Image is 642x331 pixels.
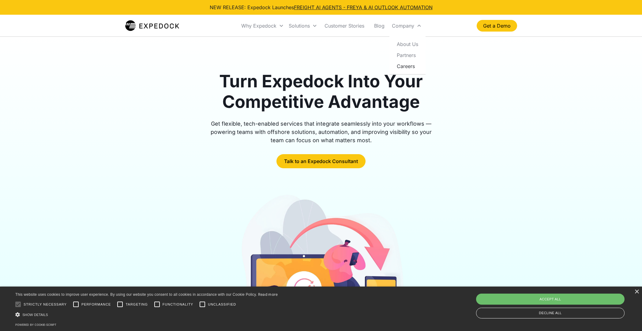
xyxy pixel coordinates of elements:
div: Show details [15,311,278,318]
nav: Company [389,36,426,74]
a: home [125,20,179,32]
h1: Turn Expedock Into Your Competitive Advantage [204,71,439,112]
a: Get a Demo [477,20,517,32]
div: Company [389,15,424,36]
div: Decline all [476,308,625,318]
a: Customer Stories [320,15,369,36]
a: Powered by cookie-script [15,323,56,326]
div: NEW RELEASE: Expedock Launches [210,4,433,11]
div: Solutions [289,23,310,29]
a: Careers [392,61,423,72]
span: Performance [81,302,111,307]
div: Accept all [476,294,625,305]
div: Company [392,23,414,29]
a: About Us [392,39,423,50]
span: Unclassified [208,302,236,307]
div: Get flexible, tech-enabled services that integrate seamlessly into your workflows — powering team... [204,120,439,144]
div: Solutions [286,15,320,36]
img: Expedock Logo [125,20,179,32]
span: Targeting [126,302,148,307]
iframe: Chat Widget [611,302,642,331]
span: Functionality [163,302,193,307]
a: Blog [369,15,389,36]
a: Read more [258,292,278,297]
a: Partners [392,50,423,61]
div: Why Expedock [239,15,286,36]
span: This website uses cookies to improve user experience. By using our website you consent to all coo... [15,292,257,297]
a: FREIGHT AI AGENTS - FREYA & AI OUTLOOK AUTOMATION [294,4,433,10]
span: Show details [22,313,48,317]
span: Strictly necessary [24,302,67,307]
div: Why Expedock [241,23,276,29]
div: Close [634,290,639,294]
a: Talk to an Expedock Consultant [276,154,366,168]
